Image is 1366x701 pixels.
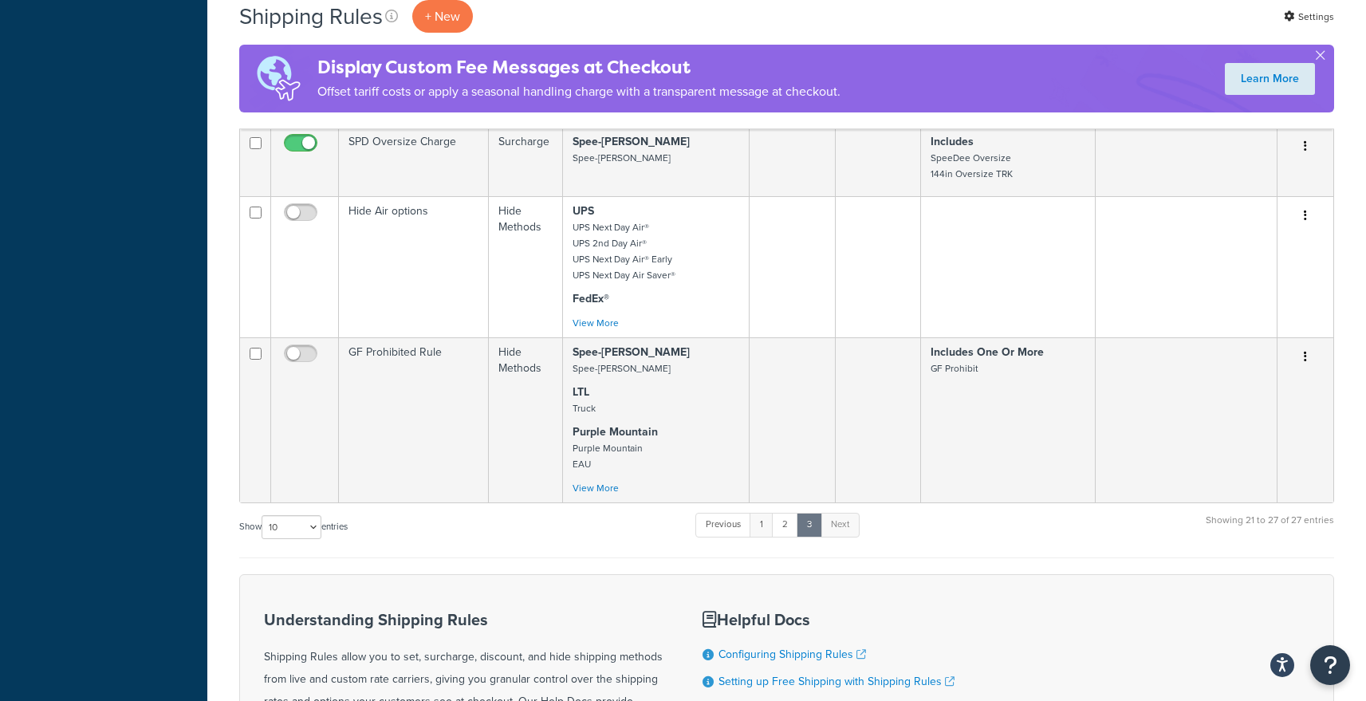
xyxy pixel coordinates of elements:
[239,1,383,32] h1: Shipping Rules
[573,133,690,150] strong: Spee-[PERSON_NAME]
[1284,6,1334,28] a: Settings
[931,151,1013,181] small: SpeeDee Oversize 144in Oversize TRK
[573,361,671,376] small: Spee-[PERSON_NAME]
[239,45,317,112] img: duties-banner-06bc72dcb5fe05cb3f9472aba00be2ae8eb53ab6f0d8bb03d382ba314ac3c341.png
[573,151,671,165] small: Spee-[PERSON_NAME]
[317,81,840,103] p: Offset tariff costs or apply a seasonal handling charge with a transparent message at checkout.
[489,127,563,196] td: Surcharge
[573,481,619,495] a: View More
[750,513,774,537] a: 1
[1206,511,1334,545] div: Showing 21 to 27 of 27 entries
[264,611,663,628] h3: Understanding Shipping Rules
[573,423,658,440] strong: Purple Mountain
[821,513,860,537] a: Next
[573,220,675,282] small: UPS Next Day Air® UPS 2nd Day Air® UPS Next Day Air® Early UPS Next Day Air Saver®
[1225,63,1315,95] a: Learn More
[262,515,321,539] select: Showentries
[931,361,978,376] small: GF Prohibit
[718,673,955,690] a: Setting up Free Shipping with Shipping Rules
[573,384,589,400] strong: LTL
[718,646,866,663] a: Configuring Shipping Rules
[695,513,751,537] a: Previous
[573,203,594,219] strong: UPS
[573,401,596,415] small: Truck
[931,344,1044,360] strong: Includes One Or More
[339,127,489,196] td: SPD Oversize Charge
[931,133,974,150] strong: Includes
[489,337,563,502] td: Hide Methods
[703,611,964,628] h3: Helpful Docs
[772,513,798,537] a: 2
[573,441,643,471] small: Purple Mountain EAU
[573,290,609,307] strong: FedEx®
[797,513,822,537] a: 3
[339,337,489,502] td: GF Prohibited Rule
[573,344,690,360] strong: Spee-[PERSON_NAME]
[1310,645,1350,685] button: Open Resource Center
[573,316,619,330] a: View More
[239,515,348,539] label: Show entries
[489,196,563,337] td: Hide Methods
[339,196,489,337] td: Hide Air options
[317,54,840,81] h4: Display Custom Fee Messages at Checkout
